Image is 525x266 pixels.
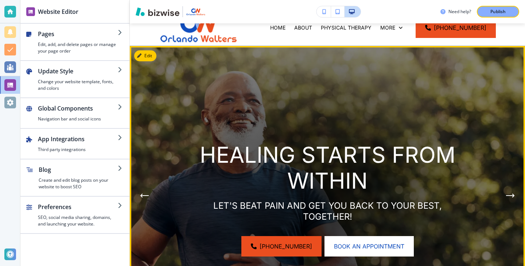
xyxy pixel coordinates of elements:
span: [PHONE_NUMBER] [434,23,486,32]
img: Your Logo [186,8,206,16]
button: Update StyleChange your website template, fonts, and colors [20,61,129,97]
button: BlogCreate and edit blog posts on your website to boost SEO [20,159,129,196]
h2: Global Components [38,104,118,113]
span: BOOK AN APPOINTMENT [334,242,404,251]
p: HEALING STARTS FROM WITHIN [199,142,456,194]
h3: Need help? [448,8,471,15]
h4: SEO, social media sharing, domains, and launching your website. [38,214,118,227]
h4: Edit, add, and delete pages or manage your page order [38,41,118,54]
h4: Third party integrations [38,146,118,153]
button: PagesEdit, add, and delete pages or manage your page order [20,24,129,60]
button: BOOK AN APPOINTMENT [324,236,414,257]
h4: Create and edit blog posts on your website to boost SEO [39,177,118,190]
a: [PHONE_NUMBER] [241,236,322,257]
p: ABOUT [294,24,312,31]
img: ORLANDO WALTERS [159,12,238,43]
img: editor icon [26,7,35,16]
button: PreferencesSEO, social media sharing, domains, and launching your website. [20,197,129,233]
h4: Change your website template, fonts, and colors [38,78,118,92]
h4: Navigation bar and social icons [38,116,118,122]
a: [PHONE_NUMBER] [416,18,496,38]
button: Previous Hero Image [137,188,152,203]
h2: Pages [38,30,118,38]
p: LET'S BEAT PAIN AND GET YOU BACK TO YOUR BEST, TOGETHER! [199,200,456,222]
p: More [380,24,395,31]
img: Bizwise Logo [136,7,179,16]
button: Publish [477,6,519,18]
p: HOME [270,24,285,31]
button: App IntegrationsThird party integrations [20,129,129,159]
div: Previous Slide [137,188,152,203]
button: Global ComponentsNavigation bar and social icons [20,98,129,128]
span: [PHONE_NUMBER] [260,242,312,251]
p: Publish [490,8,506,15]
h2: Website Editor [38,7,78,16]
div: Next Slide [503,188,518,203]
button: Next Hero Image [503,188,518,203]
h2: Update Style [38,67,118,76]
h2: Blog [39,165,118,174]
p: PHYSICAL THERAPY [321,24,372,31]
h2: App Integrations [38,135,118,143]
button: Edit [134,50,156,61]
h2: Preferences [38,203,118,211]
